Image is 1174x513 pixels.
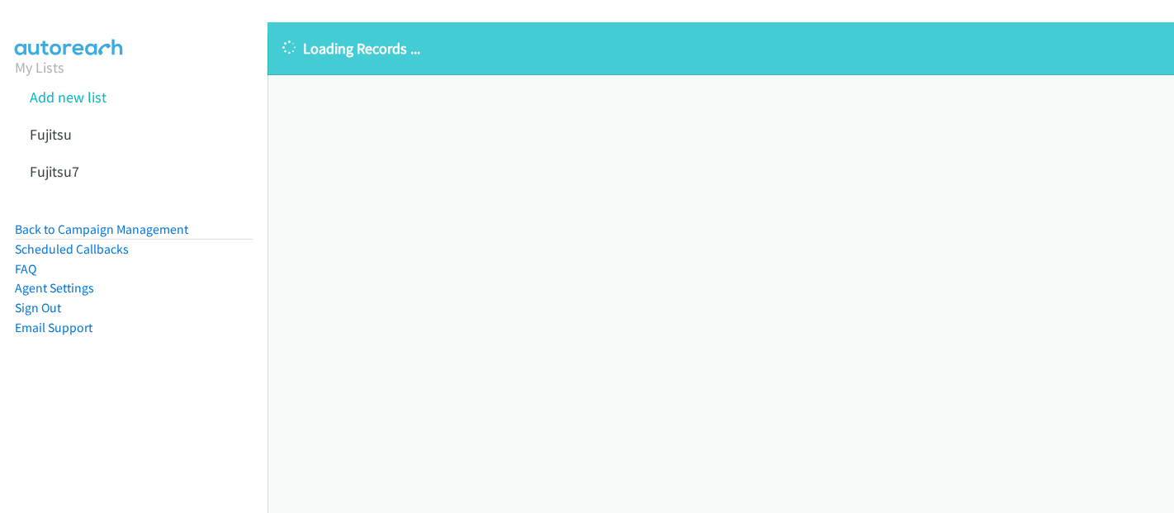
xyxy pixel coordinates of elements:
a: Agent Settings [15,280,94,296]
p: Loading Records ... [282,37,1159,59]
a: Sign Out [15,300,61,316]
a: My Lists [15,58,64,77]
a: Scheduled Callbacks [15,241,129,257]
a: FAQ [15,261,36,277]
a: Fujitsu7 [30,162,79,181]
a: Email Support [15,320,92,335]
a: Back to Campaign Management [15,221,188,237]
a: Fujitsu [30,125,72,144]
a: Add new list [30,88,107,107]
